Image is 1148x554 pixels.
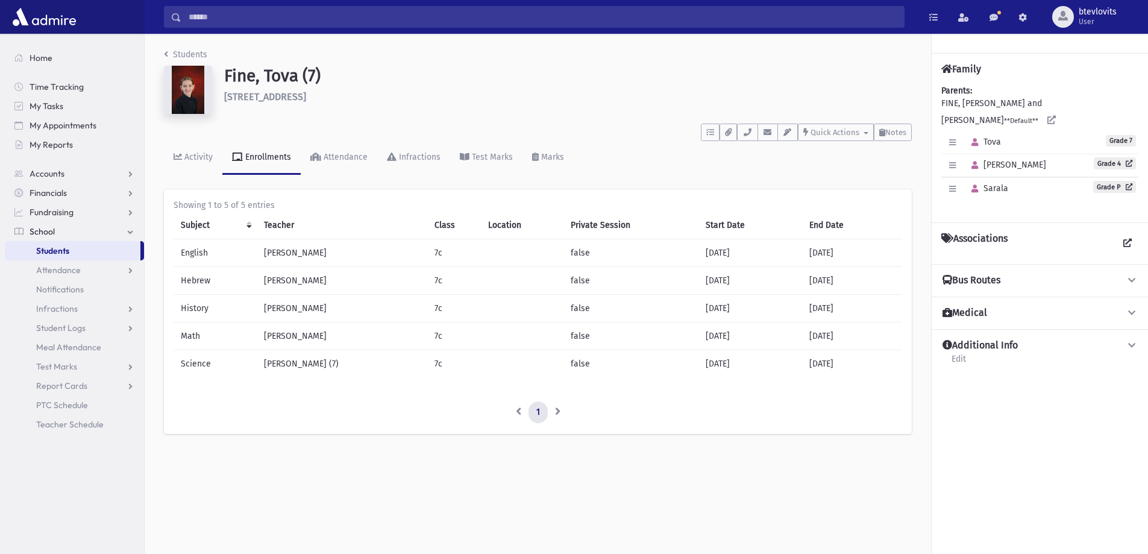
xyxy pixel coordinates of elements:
[30,81,84,92] span: Time Tracking
[941,307,1138,319] button: Medical
[1117,233,1138,254] a: View all Associations
[174,267,257,295] td: Hebrew
[1079,7,1117,17] span: btevlovits
[874,124,912,141] button: Notes
[427,323,481,350] td: 7c
[885,128,906,137] span: Notes
[427,212,481,239] th: Class
[951,352,967,374] a: Edit
[174,199,902,212] div: Showing 1 to 5 of 5 entries
[802,350,902,378] td: [DATE]
[164,141,222,175] a: Activity
[941,86,972,96] b: Parents:
[698,350,802,378] td: [DATE]
[802,239,902,267] td: [DATE]
[941,63,981,75] h4: Family
[36,284,84,295] span: Notifications
[5,164,144,183] a: Accounts
[427,239,481,267] td: 7c
[5,222,144,241] a: School
[698,323,802,350] td: [DATE]
[36,380,87,391] span: Report Cards
[30,101,63,112] span: My Tasks
[5,135,144,154] a: My Reports
[481,212,563,239] th: Location
[5,357,144,376] a: Test Marks
[30,226,55,237] span: School
[222,141,301,175] a: Enrollments
[698,212,802,239] th: Start Date
[427,295,481,323] td: 7c
[257,267,427,295] td: [PERSON_NAME]
[36,361,77,372] span: Test Marks
[257,323,427,350] td: [PERSON_NAME]
[5,415,144,434] a: Teacher Schedule
[5,395,144,415] a: PTC Schedule
[1079,17,1117,27] span: User
[30,52,52,63] span: Home
[5,77,144,96] a: Time Tracking
[5,96,144,116] a: My Tasks
[181,6,904,28] input: Search
[174,239,257,267] td: English
[224,66,912,86] h1: Fine, Tova (7)
[1106,135,1136,146] span: Grade 7
[802,295,902,323] td: [DATE]
[30,139,73,150] span: My Reports
[5,241,140,260] a: Students
[257,350,427,378] td: [PERSON_NAME] (7)
[5,376,144,395] a: Report Cards
[941,339,1138,352] button: Additional Info
[224,91,912,102] h6: [STREET_ADDRESS]
[943,339,1018,352] h4: Additional Info
[321,152,368,162] div: Attendance
[174,212,257,239] th: Subject
[257,212,427,239] th: Teacher
[36,265,81,275] span: Attendance
[802,267,902,295] td: [DATE]
[563,267,698,295] td: false
[811,128,859,137] span: Quick Actions
[941,233,1008,254] h4: Associations
[698,239,802,267] td: [DATE]
[36,342,101,353] span: Meal Attendance
[377,141,450,175] a: Infractions
[36,323,86,333] span: Student Logs
[243,152,291,162] div: Enrollments
[5,318,144,338] a: Student Logs
[5,183,144,203] a: Financials
[469,152,513,162] div: Test Marks
[563,212,698,239] th: Private Session
[5,48,144,68] a: Home
[563,350,698,378] td: false
[427,350,481,378] td: 7c
[1094,157,1136,169] a: Grade 4
[164,66,212,114] img: 9k=
[5,260,144,280] a: Attendance
[30,187,67,198] span: Financials
[1093,181,1136,193] a: Grade P
[941,274,1138,287] button: Bus Routes
[427,267,481,295] td: 7c
[802,323,902,350] td: [DATE]
[182,152,213,162] div: Activity
[174,350,257,378] td: Science
[5,299,144,318] a: Infractions
[30,120,96,131] span: My Appointments
[164,48,207,66] nav: breadcrumb
[529,401,548,423] a: 1
[966,137,1001,147] span: Tova
[450,141,522,175] a: Test Marks
[698,267,802,295] td: [DATE]
[174,323,257,350] td: Math
[164,49,207,60] a: Students
[257,295,427,323] td: [PERSON_NAME]
[36,400,88,411] span: PTC Schedule
[36,303,78,314] span: Infractions
[301,141,377,175] a: Attendance
[563,295,698,323] td: false
[5,203,144,222] a: Fundraising
[5,338,144,357] a: Meal Attendance
[563,323,698,350] td: false
[563,239,698,267] td: false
